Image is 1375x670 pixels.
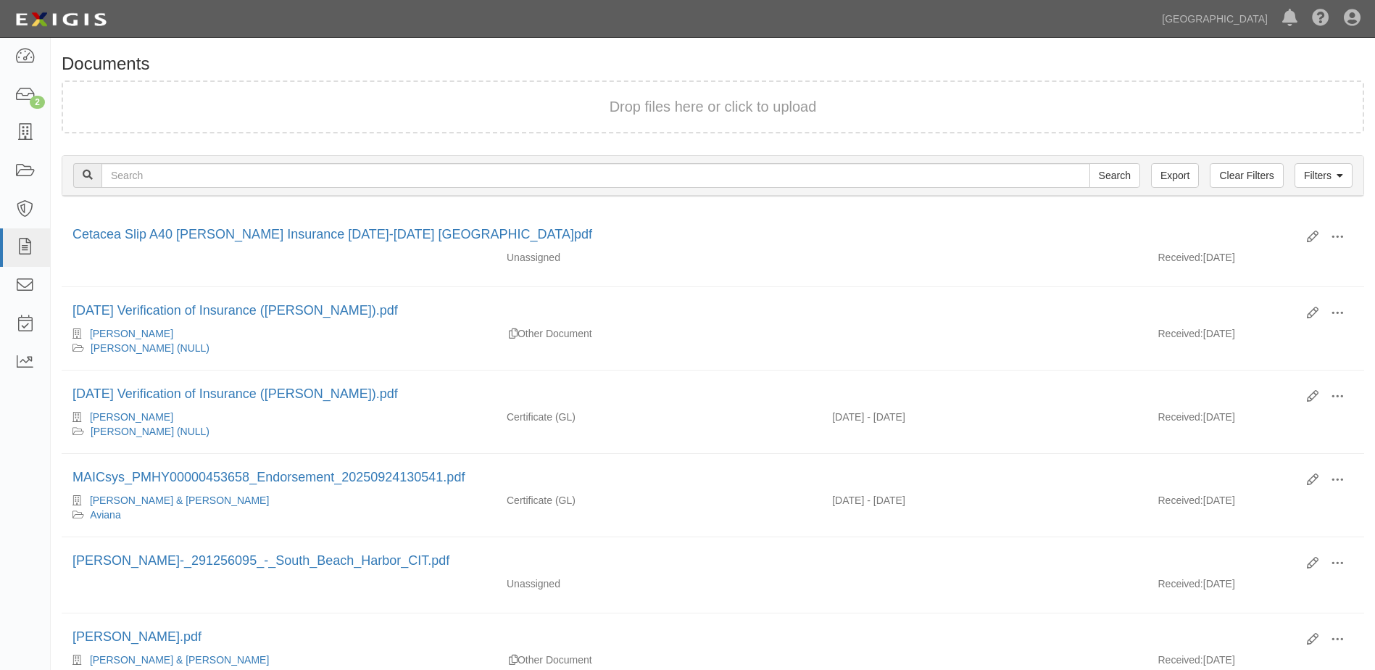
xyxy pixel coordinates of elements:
p: Received: [1158,250,1202,265]
a: Aviana [90,509,121,521]
div: Effective - Expiration [821,250,1147,251]
p: Received: [1158,493,1202,508]
a: [PERSON_NAME] & [PERSON_NAME] [90,495,269,506]
a: [PERSON_NAME]-_291256095_-_South_Beach_Harbor_CIT.pdf [72,553,449,568]
div: Other Document [496,653,821,667]
button: Drop files here or click to upload [610,96,817,117]
div: Other Document [496,326,821,341]
div: Diane (NULL) [72,424,485,439]
div: Jon & Sylvia Duncanson [72,493,485,508]
div: [DATE] [1147,576,1363,598]
div: Duplicate [509,326,518,341]
a: [PERSON_NAME].pdf [72,629,202,644]
div: [DATE] [1147,250,1363,272]
a: [PERSON_NAME] [90,328,173,339]
a: MAICsys_PMHY00000453658_Endorsement_20250924130541.pdf [72,470,465,484]
img: logo-5460c22ac91f19d4615b14bd174203de0afe785f0fc80cf4dbbc73dc1793850b.png [11,7,111,33]
div: General Liability [496,410,821,424]
div: Diane (NULL) [72,341,485,355]
p: Received: [1158,410,1202,424]
div: Unassigned [496,576,821,591]
i: Help Center - Complianz [1312,10,1329,28]
div: MAICsys_PMHY00000453658_Endorsement_20250924130541.pdf [72,468,1296,487]
div: Effective 09/24/2025 - Expiration 09/24/2026 [821,493,1147,508]
div: matthew_timko_COI_-_291256095_-_South_Beach_Harbor_CIT.pdf [72,552,1296,571]
div: Effective - Expiration [821,326,1147,327]
div: Christopher Brose [72,410,485,424]
div: 2 [30,96,45,109]
input: Search [101,163,1090,188]
a: [GEOGRAPHIC_DATA] [1155,4,1275,33]
a: Export [1151,163,1199,188]
a: [PERSON_NAME] (NULL) [91,426,209,437]
div: Aviana [72,508,485,522]
div: Cetacea Slip A40 Kerry Brown Insurance Nov25-Nov26 South Beach.pdf [72,226,1296,244]
a: [DATE] Verification of Insurance ([PERSON_NAME]).pdf [72,303,398,318]
div: 2025-09-24 Verification of Insurance (Diane).pdf [72,302,1296,320]
a: [DATE] Verification of Insurance ([PERSON_NAME]).pdf [72,386,398,401]
div: Effective - Expiration [821,576,1147,577]
div: Unassigned [496,250,821,265]
div: [DATE] [1147,493,1363,515]
div: Jon & Sylvia Duncanson [72,653,485,667]
a: [PERSON_NAME] [90,411,173,423]
div: Effective - Expiration [821,653,1147,653]
div: [DATE] [1147,326,1363,348]
a: [PERSON_NAME] (NULL) [91,342,209,354]
p: Received: [1158,576,1202,591]
div: Duplicate [509,653,518,667]
a: Clear Filters [1210,163,1283,188]
div: 2025-09-24 Verification of Insurance (Diane).pdf [72,385,1296,404]
input: Search [1089,163,1140,188]
div: [DATE] [1147,410,1363,431]
div: General Liability [496,493,821,508]
div: Duncanson.pdf [72,628,1296,647]
div: Christopher Brose [72,326,485,341]
a: [PERSON_NAME] & [PERSON_NAME] [90,654,269,666]
a: Cetacea Slip A40 [PERSON_NAME] Insurance [DATE]-[DATE] [GEOGRAPHIC_DATA]pdf [72,227,592,241]
h1: Documents [62,54,1364,73]
p: Received: [1158,326,1202,341]
p: Received: [1158,653,1202,667]
a: Filters [1295,163,1353,188]
div: Effective 05/28/2025 - Expiration 05/28/2026 [821,410,1147,424]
